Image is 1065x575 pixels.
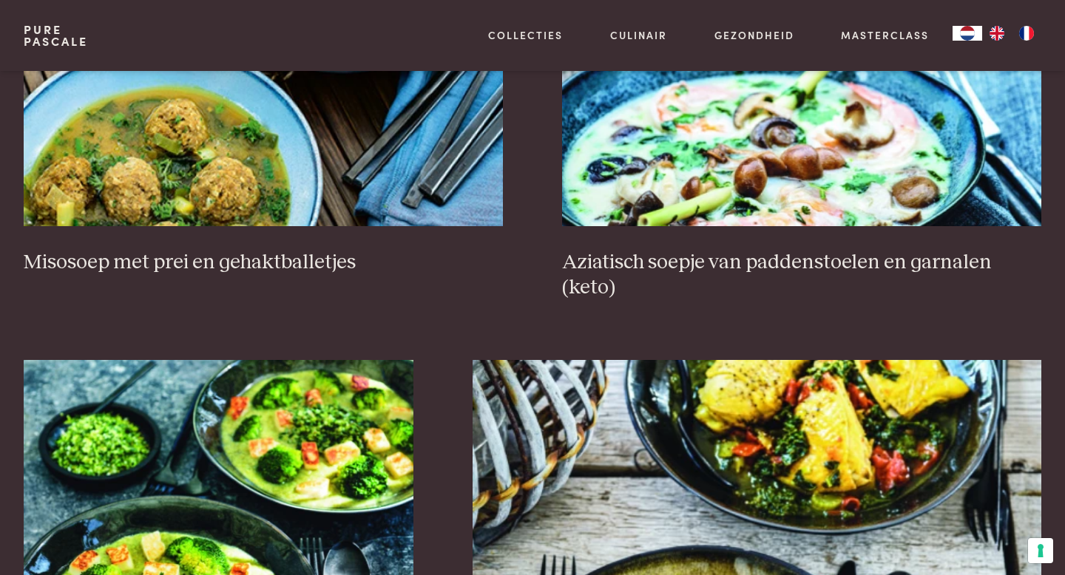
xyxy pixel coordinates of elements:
a: Gezondheid [714,27,794,43]
aside: Language selected: Nederlands [953,26,1041,41]
ul: Language list [982,26,1041,41]
h3: Aziatisch soepje van paddenstoelen en garnalen (keto) [562,250,1041,301]
button: Uw voorkeuren voor toestemming voor trackingtechnologieën [1028,538,1053,563]
div: Language [953,26,982,41]
h3: Misosoep met prei en gehaktballetjes [24,250,503,276]
a: EN [982,26,1012,41]
a: FR [1012,26,1041,41]
a: Culinair [610,27,667,43]
a: NL [953,26,982,41]
a: PurePascale [24,24,88,47]
a: Collecties [488,27,563,43]
a: Masterclass [841,27,929,43]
